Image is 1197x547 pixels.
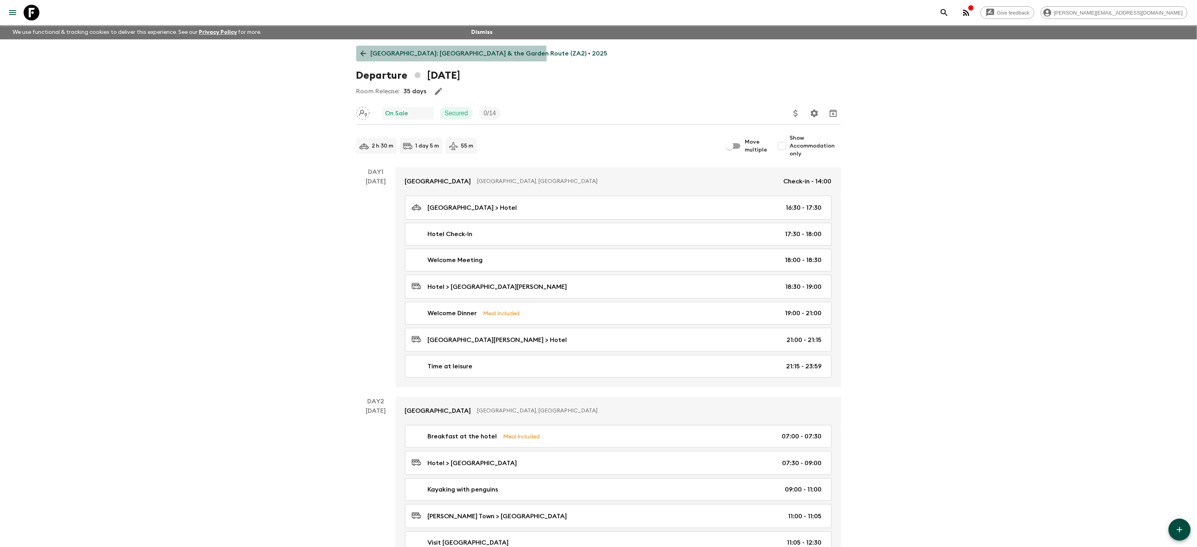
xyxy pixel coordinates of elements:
p: 55 m [461,142,474,150]
a: Hotel Check-In17:30 - 18:00 [405,223,832,246]
p: [GEOGRAPHIC_DATA] > Hotel [428,203,517,213]
a: [GEOGRAPHIC_DATA]: [GEOGRAPHIC_DATA] & the Garden Route (ZA2) • 2025 [356,46,612,61]
button: Archive (Completed, Cancelled or Unsynced Departures only) [825,105,841,121]
p: Time at leisure [428,362,473,371]
a: Welcome Meeting18:00 - 18:30 [405,249,832,272]
p: Meal Included [483,309,520,318]
p: [GEOGRAPHIC_DATA] [405,406,471,416]
span: Assign pack leader [356,109,370,115]
p: 19:00 - 21:00 [785,309,822,318]
p: Check-in - 14:00 [784,177,832,186]
div: Secured [440,107,473,120]
a: Kayaking with penguins09:00 - 11:00 [405,478,832,501]
p: [GEOGRAPHIC_DATA]: [GEOGRAPHIC_DATA] & the Garden Route (ZA2) • 2025 [371,49,608,58]
p: Day 2 [356,397,396,406]
p: 0 / 14 [484,109,496,118]
button: menu [5,5,20,20]
span: [PERSON_NAME][EMAIL_ADDRESS][DOMAIN_NAME] [1050,10,1187,16]
a: [GEOGRAPHIC_DATA][PERSON_NAME] > Hotel21:00 - 21:15 [405,328,832,352]
p: 18:00 - 18:30 [785,255,822,265]
p: 07:30 - 09:00 [783,458,822,468]
a: Privacy Policy [199,30,237,35]
p: Welcome Dinner [428,309,477,318]
p: 16:30 - 17:30 [786,203,822,213]
span: Show Accommodation only [790,134,841,158]
button: Update Price, Early Bird Discount and Costs [788,105,804,121]
p: [GEOGRAPHIC_DATA], [GEOGRAPHIC_DATA] [477,177,777,185]
div: [PERSON_NAME][EMAIL_ADDRESS][DOMAIN_NAME] [1041,6,1188,19]
p: Room Release: [356,87,400,96]
button: search adventures [936,5,952,20]
p: 11:00 - 11:05 [788,512,822,521]
p: Kayaking with penguins [428,485,498,494]
button: Settings [807,105,822,121]
p: 07:00 - 07:30 [782,432,822,441]
a: [GEOGRAPHIC_DATA] > Hotel16:30 - 17:30 [405,196,832,220]
h1: Departure [DATE] [356,68,461,83]
a: [GEOGRAPHIC_DATA][GEOGRAPHIC_DATA], [GEOGRAPHIC_DATA] [396,397,841,425]
p: [GEOGRAPHIC_DATA] [405,177,471,186]
p: On Sale [385,109,409,118]
p: We use functional & tracking cookies to deliver this experience. See our for more. [9,25,265,39]
p: 2 h 30 m [372,142,394,150]
div: Trip Fill [479,107,501,120]
a: Time at leisure21:15 - 23:59 [405,355,832,378]
p: Day 1 [356,167,396,177]
p: 35 days [404,87,427,96]
a: [PERSON_NAME] Town > [GEOGRAPHIC_DATA]11:00 - 11:05 [405,504,832,528]
p: 17:30 - 18:00 [785,229,822,239]
p: Meal Included [503,432,540,441]
p: 09:00 - 11:00 [785,485,822,494]
button: Dismiss [469,27,494,38]
p: Secured [445,109,468,118]
p: Breakfast at the hotel [428,432,497,441]
p: 21:00 - 21:15 [787,335,822,345]
a: Hotel > [GEOGRAPHIC_DATA]07:30 - 09:00 [405,451,832,475]
a: Hotel > [GEOGRAPHIC_DATA][PERSON_NAME]18:30 - 19:00 [405,275,832,299]
div: [DATE] [366,177,386,387]
p: 18:30 - 19:00 [786,282,822,292]
p: [GEOGRAPHIC_DATA][PERSON_NAME] > Hotel [428,335,567,345]
p: Hotel Check-In [428,229,473,239]
p: Hotel > [GEOGRAPHIC_DATA] [428,458,517,468]
span: Give feedback [993,10,1034,16]
a: Welcome DinnerMeal Included19:00 - 21:00 [405,302,832,325]
p: 1 day 5 m [416,142,439,150]
p: 21:15 - 23:59 [786,362,822,371]
a: [GEOGRAPHIC_DATA][GEOGRAPHIC_DATA], [GEOGRAPHIC_DATA]Check-in - 14:00 [396,167,841,196]
p: Hotel > [GEOGRAPHIC_DATA][PERSON_NAME] [428,282,567,292]
a: Breakfast at the hotelMeal Included07:00 - 07:30 [405,425,832,448]
span: Move multiple [745,138,768,154]
p: [PERSON_NAME] Town > [GEOGRAPHIC_DATA] [428,512,567,521]
p: Welcome Meeting [428,255,483,265]
a: Give feedback [981,6,1034,19]
p: [GEOGRAPHIC_DATA], [GEOGRAPHIC_DATA] [477,407,825,415]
